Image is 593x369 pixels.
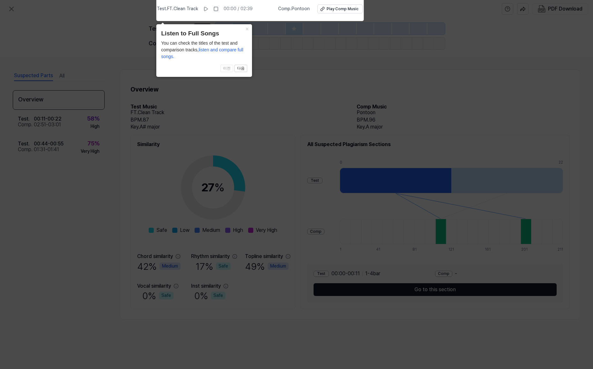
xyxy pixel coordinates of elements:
[234,65,247,72] button: 다음
[161,47,243,59] span: listen and compare full songs.
[278,6,310,12] span: Comp . Pontoon
[161,29,247,38] header: Listen to Full Songs
[161,40,247,60] div: You can check the titles of the test and comparison tracks,
[157,6,198,12] span: Test . FT.Clean Track
[317,4,363,13] button: Play Comp Music
[224,6,253,12] div: 00:00 / 02:39
[327,6,359,12] div: Play Comp Music
[242,24,252,33] button: Close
